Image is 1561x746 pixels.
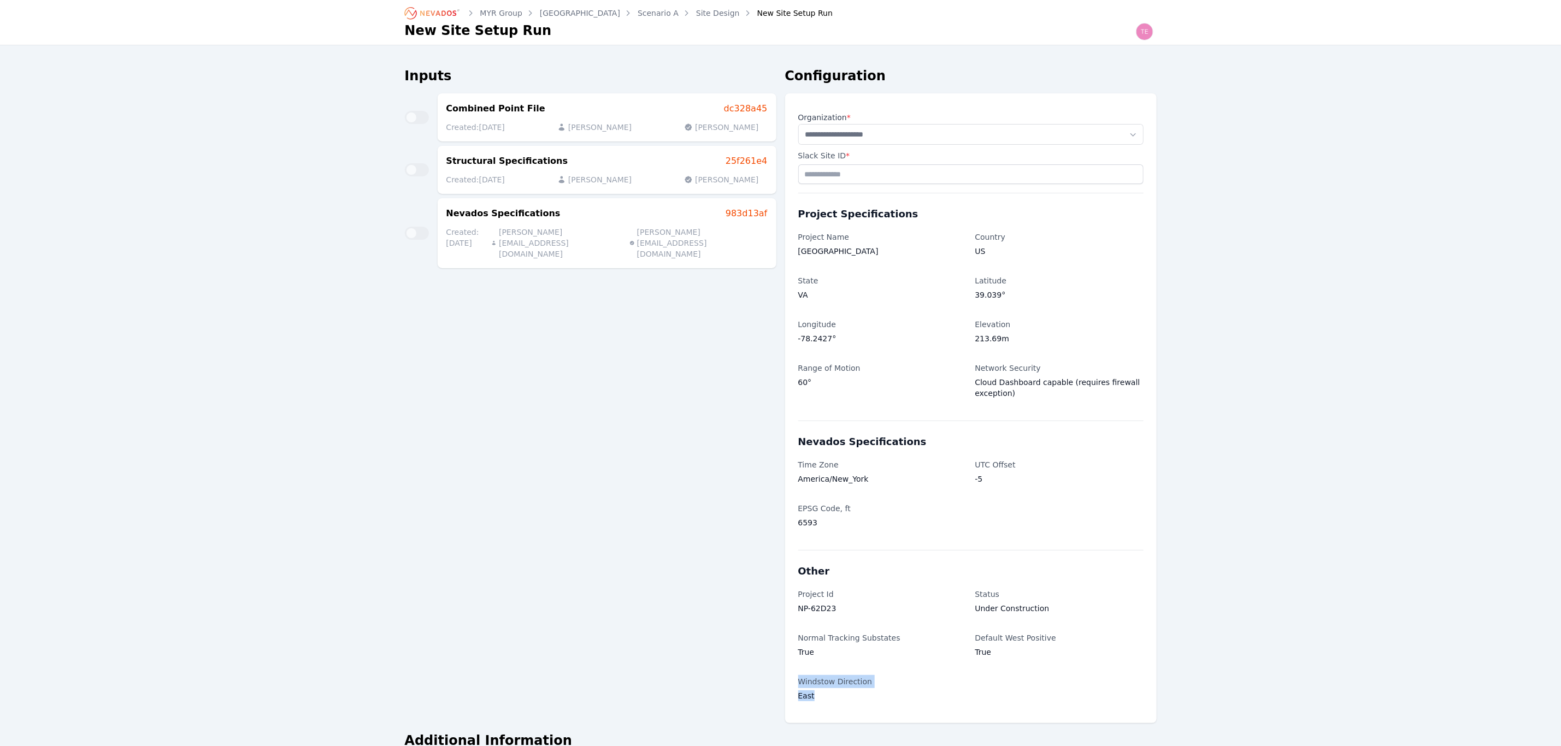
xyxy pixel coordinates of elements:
p: -5 [975,473,1144,484]
p: Cloud Dashboard capable (requires firewall exception) [975,377,1144,399]
p: Under Construction [975,603,1144,614]
label: Default West Positive [975,631,1144,644]
a: 25f261e4 [726,155,768,168]
label: Normal Tracking Substates [798,631,967,644]
label: Network Security [975,362,1144,375]
label: Range of Motion [798,362,967,375]
p: [PERSON_NAME] [684,174,758,185]
p: 213.69m [975,333,1144,344]
h3: Combined Point File [446,102,545,115]
p: [GEOGRAPHIC_DATA] [798,246,967,257]
p: Created: [DATE] [446,122,505,133]
label: Longitude [798,318,967,331]
a: [GEOGRAPHIC_DATA] [540,8,620,19]
a: Scenario A [638,8,679,19]
nav: Breadcrumb [405,4,833,22]
p: US [975,246,1144,257]
label: UTC Offset [975,458,1144,471]
h3: Other [798,564,1144,579]
label: Project Name [798,230,967,244]
div: New Site Setup Run [742,8,833,19]
h3: Project Specifications [798,206,1144,222]
p: [PERSON_NAME] [684,122,758,133]
a: MYR Group [480,8,522,19]
p: 60° [798,377,967,388]
p: Created: [DATE] [446,227,483,259]
p: 6593 [798,517,967,528]
p: VA [798,289,967,300]
p: [PERSON_NAME] [557,122,632,133]
p: -78.2427° [798,333,967,344]
p: 39.039° [975,289,1144,300]
span: Configuration [785,68,886,84]
p: True [975,647,1144,658]
label: State [798,274,967,287]
label: EPSG Code, ft [798,502,967,515]
p: NP-62D23 [798,603,967,614]
h3: Nevados Specifications [798,434,1144,449]
a: 983d13af [726,207,768,220]
label: Organization [798,111,1144,124]
p: [PERSON_NAME][EMAIL_ADDRESS][DOMAIN_NAME] [629,227,759,259]
p: True [798,647,967,658]
p: America/New_York [798,473,967,484]
label: Time Zone [798,458,967,471]
label: Slack Site ID [798,149,1144,164]
img: Ted Elliott [1136,23,1153,40]
label: Country [975,230,1144,244]
label: Windstow Direction [798,675,967,688]
h3: Structural Specifications [446,155,568,168]
h1: New Site Setup Run [405,22,552,39]
label: Elevation [975,318,1144,331]
label: Project Id [798,588,967,601]
label: Latitude [975,274,1144,287]
p: East [798,690,967,701]
p: Created: [DATE] [446,174,505,185]
p: [PERSON_NAME] [557,174,632,185]
p: [PERSON_NAME][EMAIL_ADDRESS][DOMAIN_NAME] [491,227,621,259]
h3: Nevados Specifications [446,207,561,220]
h2: Inputs [405,67,776,85]
a: Site Design [696,8,740,19]
a: dc328a45 [724,102,768,115]
label: Status [975,588,1144,601]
